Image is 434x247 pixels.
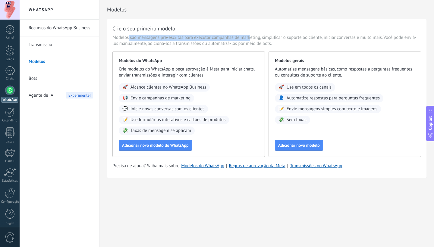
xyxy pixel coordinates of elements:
[29,36,93,53] a: Transmissão
[112,35,421,47] span: Modelos são mensagens pré-escritas para executar campanhas de marketing, simplificar o suporte ao...
[107,4,426,16] h2: Modelos
[278,143,320,147] span: Adicionar novo modelo
[1,119,19,123] div: Calendário
[29,53,93,70] a: Modelos
[131,117,226,123] span: Use formulários interativos e cartões de produtos
[119,140,192,151] button: Adicionar novo modelo do WhatsApp
[275,58,415,64] span: Modelos gerais
[1,200,19,204] div: Configurações
[287,84,332,90] span: Use em todos os canais
[131,95,191,101] span: Envie campanhas de marketing
[119,58,259,64] span: Modelos do WhatsApp
[1,36,19,40] div: Painel
[122,95,128,101] span: 📢
[278,106,284,112] span: 📝
[29,70,93,87] a: Bots
[122,128,128,134] span: 💸
[1,159,19,163] div: E-mail
[20,20,99,36] li: Recursos do WhatsApp Business
[20,70,99,87] li: Bots
[112,163,421,169] div: | |
[131,128,191,134] span: Taxas de mensagem se aplicam
[1,58,19,61] div: Leads
[20,36,99,53] li: Transmissão
[278,95,284,101] span: 👤
[427,116,433,130] span: Copilot
[131,106,204,112] span: Inicie novas conversas com os clientes
[287,117,307,123] span: Sem taxas
[20,53,99,70] li: Modelos
[122,84,128,90] span: 🚀
[20,87,99,104] li: Agente de IA
[29,87,53,104] span: Agente de IA
[1,77,19,81] div: Chats
[275,140,323,151] button: Adicionar novo modelo
[1,140,19,144] div: Listas
[287,95,380,101] span: Automatize respostas para perguntas frequentes
[131,84,206,90] span: Alcance clientes no WhatsApp Business
[229,163,285,169] a: Regras de aprovação da Meta
[112,163,179,169] span: Precisa de ajuda? Saiba mais sobre
[122,106,128,112] span: 💬
[275,66,415,78] span: Automatize mensagens básicas, como respostas a perguntas frequentes ou consultas de suporte ao cl...
[181,163,224,169] a: Modelos do WhatsApp
[1,97,18,103] div: WhatsApp
[122,143,189,147] span: Adicionar novo modelo do WhatsApp
[29,20,93,36] a: Recursos do WhatsApp Business
[290,163,342,169] a: Transmissões no WhatsApp
[278,84,284,90] span: 🚀
[278,117,284,123] span: 💸
[66,92,93,98] span: Experimente!
[119,66,259,78] span: Crie modelos do WhatsApp e peça aprovação à Meta para iniciar chats, enviar transmissões e intera...
[1,179,19,183] div: Estatísticas
[29,87,93,104] a: Agente de IAExperimente!
[122,117,128,123] span: 📝
[287,106,377,112] span: Envie mensagens simples com texto e imagens
[112,25,175,32] h3: Crie o seu primeiro modelo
